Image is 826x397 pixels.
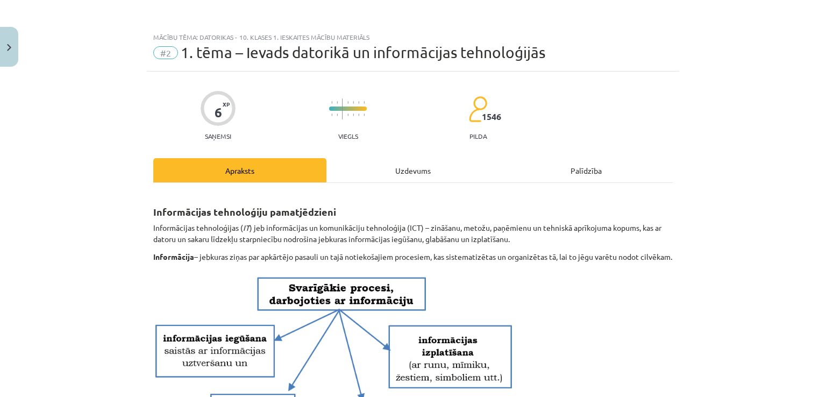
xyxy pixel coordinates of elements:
[347,114,348,116] img: icon-short-line-57e1e144782c952c97e751825c79c345078a6d821885a25fce030b3d8c18986b.svg
[469,132,487,140] p: pilda
[215,105,222,120] div: 6
[153,251,673,263] p: – jebkuras ziņas par apkārtējo pasauli un tajā notiekošajiem procesiem, kas sistematizētas un org...
[337,101,338,104] img: icon-short-line-57e1e144782c952c97e751825c79c345078a6d821885a25fce030b3d8c18986b.svg
[337,114,338,116] img: icon-short-line-57e1e144782c952c97e751825c79c345078a6d821885a25fce030b3d8c18986b.svg
[153,33,673,41] div: Mācību tēma: Datorikas - 10. klases 1. ieskaites mācību materiāls
[353,101,354,104] img: icon-short-line-57e1e144782c952c97e751825c79c345078a6d821885a25fce030b3d8c18986b.svg
[347,101,348,104] img: icon-short-line-57e1e144782c952c97e751825c79c345078a6d821885a25fce030b3d8c18986b.svg
[201,132,236,140] p: Saņemsi
[153,222,673,245] p: Informācijas tehnoloģijas ( ) jeb informācijas un komunikāciju tehnoloģija (ICT) – zināšanu, meto...
[353,114,354,116] img: icon-short-line-57e1e144782c952c97e751825c79c345078a6d821885a25fce030b3d8c18986b.svg
[153,46,178,59] span: #2
[331,114,332,116] img: icon-short-line-57e1e144782c952c97e751825c79c345078a6d821885a25fce030b3d8c18986b.svg
[500,158,673,182] div: Palīdzība
[468,96,487,123] img: students-c634bb4e5e11cddfef0936a35e636f08e4e9abd3cc4e673bd6f9a4125e45ecb1.svg
[338,132,358,140] p: Viegls
[243,223,250,232] em: IT
[364,114,365,116] img: icon-short-line-57e1e144782c952c97e751825c79c345078a6d821885a25fce030b3d8c18986b.svg
[326,158,500,182] div: Uzdevums
[153,158,326,182] div: Apraksts
[153,205,336,218] strong: Informācijas tehnoloģiju pamatjēdzieni
[7,44,11,51] img: icon-close-lesson-0947bae3869378f0d4975bcd49f059093ad1ed9edebbc8119c70593378902aed.svg
[358,101,359,104] img: icon-short-line-57e1e144782c952c97e751825c79c345078a6d821885a25fce030b3d8c18986b.svg
[482,112,501,122] span: 1546
[364,101,365,104] img: icon-short-line-57e1e144782c952c97e751825c79c345078a6d821885a25fce030b3d8c18986b.svg
[153,252,194,261] strong: Informācija
[342,98,343,119] img: icon-long-line-d9ea69661e0d244f92f715978eff75569469978d946b2353a9bb055b3ed8787d.svg
[331,101,332,104] img: icon-short-line-57e1e144782c952c97e751825c79c345078a6d821885a25fce030b3d8c18986b.svg
[358,114,359,116] img: icon-short-line-57e1e144782c952c97e751825c79c345078a6d821885a25fce030b3d8c18986b.svg
[223,101,230,107] span: XP
[181,44,545,61] span: 1. tēma – Ievads datorikā un informācijas tehnoloģijās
